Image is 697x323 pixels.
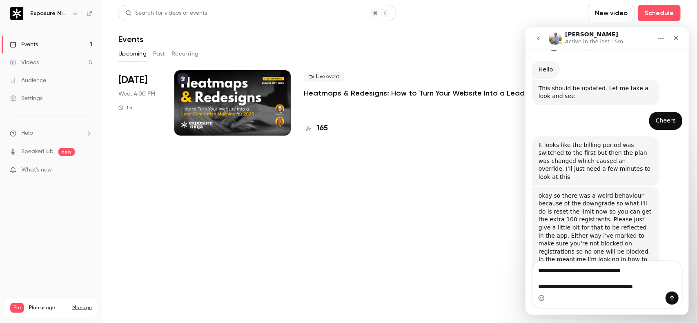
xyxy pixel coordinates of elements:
[21,129,33,138] span: Help
[10,40,38,49] div: Events
[118,70,161,136] div: Aug 20 Wed, 4:00 PM (Europe/London)
[29,305,67,311] span: Plan usage
[118,90,155,98] span: Wed, 4:00 PM
[638,5,681,21] button: Schedule
[304,72,344,82] span: Live event
[588,5,635,21] button: New video
[153,47,165,60] button: Past
[526,27,689,315] iframe: Intercom live chat
[118,47,147,60] button: Upcoming
[21,166,52,174] span: What's new
[21,147,53,156] a: SpeakerHub
[58,148,75,156] span: new
[304,88,549,98] a: Heatmaps & Redesigns: How to Turn Your Website Into a Lead Generation Machine for 2026
[10,76,46,85] div: Audience
[10,58,39,67] div: Videos
[118,34,143,44] h1: Events
[72,305,92,311] a: Manage
[10,7,23,20] img: Exposure Ninja
[317,123,328,134] h4: 165
[304,123,328,134] a: 165
[10,303,24,313] span: Pro
[118,105,132,111] div: 1 h
[30,9,69,18] h6: Exposure Ninja
[10,129,92,138] li: help-dropdown-opener
[118,74,147,87] span: [DATE]
[125,9,207,18] div: Search for videos or events
[10,94,42,102] div: Settings
[171,47,199,60] button: Recurring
